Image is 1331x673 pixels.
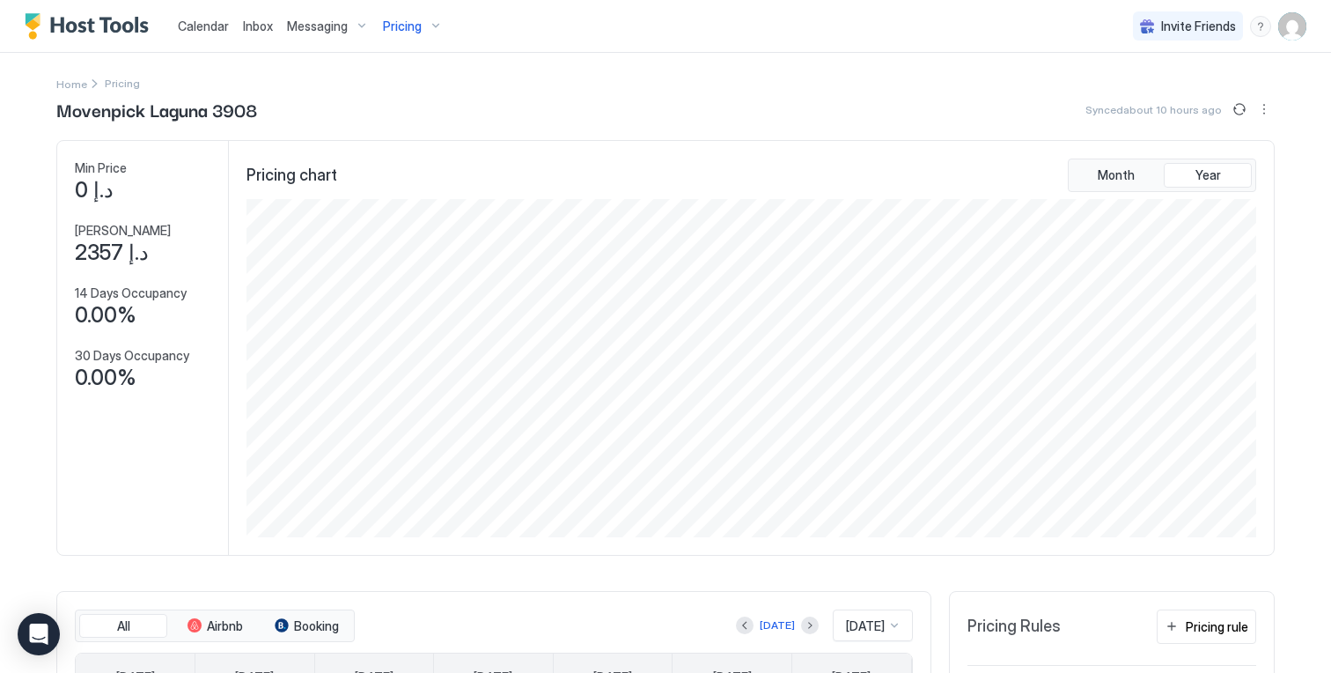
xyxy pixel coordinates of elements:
span: [PERSON_NAME] [75,223,171,239]
span: Month [1098,167,1135,183]
span: [DATE] [846,618,885,634]
span: Movenpick Laguna 3908 [56,96,257,122]
span: Home [56,78,87,91]
button: Year [1164,163,1252,188]
span: Min Price [75,160,127,176]
span: All [117,618,130,634]
span: د.إ 2357 [75,240,149,266]
div: Open Intercom Messenger [18,613,60,655]
span: Airbnb [207,618,243,634]
span: Calendar [178,18,229,33]
span: د.إ 0 [75,177,114,203]
button: More options [1254,99,1275,120]
span: Year [1195,167,1221,183]
button: Next month [801,617,819,634]
div: tab-group [75,610,355,643]
span: Booking [294,618,339,634]
button: Sync prices [1229,99,1250,120]
span: Pricing Rules [967,617,1061,637]
span: 14 Days Occupancy [75,285,187,301]
a: Inbox [243,17,273,35]
div: Breadcrumb [56,74,87,92]
span: Pricing chart [246,166,337,186]
button: Pricing rule [1157,610,1256,644]
a: Calendar [178,17,229,35]
span: Messaging [287,18,348,34]
div: User profile [1278,12,1306,41]
a: Host Tools Logo [25,13,157,40]
span: Pricing [383,18,422,34]
button: Booking [262,614,350,639]
button: Month [1072,163,1160,188]
div: [DATE] [760,618,795,633]
span: 0.00% [75,365,136,391]
div: tab-group [1068,159,1256,192]
span: Breadcrumb [105,77,140,90]
div: menu [1250,16,1271,37]
button: [DATE] [757,615,798,636]
a: Home [56,74,87,92]
div: menu [1254,99,1275,120]
span: 30 Days Occupancy [75,348,189,364]
button: All [79,614,167,639]
span: Inbox [243,18,273,33]
button: Airbnb [171,614,259,639]
span: 0.00% [75,302,136,329]
div: Pricing rule [1186,618,1248,636]
button: Previous month [736,617,754,634]
span: Invite Friends [1161,18,1236,34]
span: Synced about 10 hours ago [1085,103,1222,116]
